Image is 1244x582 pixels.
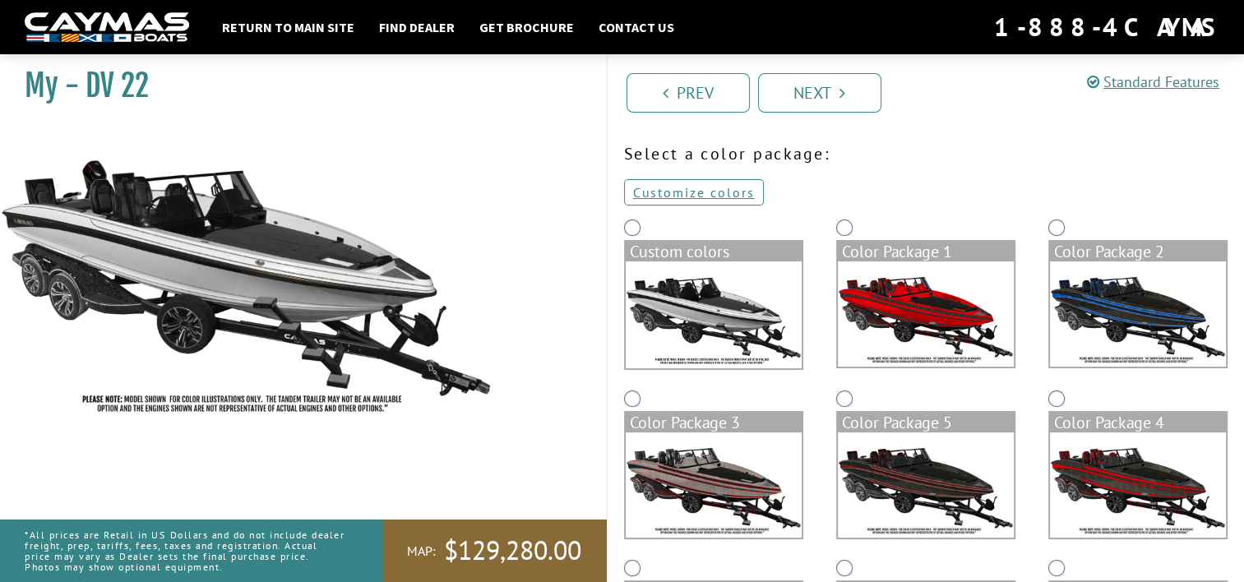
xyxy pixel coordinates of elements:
div: Color Package 5 [838,413,1014,432]
a: Find Dealer [371,16,463,38]
a: Customize colors [624,179,764,206]
a: Return to main site [214,16,363,38]
img: color_package_363.png [1050,261,1226,367]
img: color_package_362.png [838,261,1014,367]
img: white-logo-c9c8dbefe5ff5ceceb0f0178aa75bf4bb51f6bca0971e226c86eb53dfe498488.png [25,12,189,43]
div: Color Package 4 [1050,413,1226,432]
a: MAP:$129,280.00 [382,520,606,582]
img: DV22-Base-Layer.png [626,261,802,368]
div: Custom colors [626,242,802,261]
div: 1-888-4CAYMAS [994,9,1219,45]
img: color_package_366.png [1050,432,1226,538]
a: Contact Us [590,16,682,38]
span: MAP: [407,543,436,560]
a: Get Brochure [471,16,582,38]
p: Select a color package: [624,141,1228,166]
div: Color Package 1 [838,242,1014,261]
div: Color Package 2 [1050,242,1226,261]
h1: My - DV 22 [25,67,565,104]
a: Next [758,73,881,113]
a: Prev [627,73,750,113]
img: color_package_364.png [626,432,802,538]
a: Standard Features [1087,72,1219,91]
span: $129,280.00 [444,533,581,568]
img: color_package_365.png [838,432,1014,538]
p: *All prices are Retail in US Dollars and do not include dealer freight, prep, tariffs, fees, taxe... [25,521,345,581]
div: Color Package 3 [626,413,802,432]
